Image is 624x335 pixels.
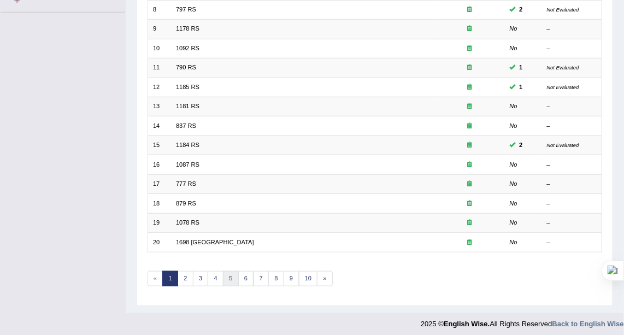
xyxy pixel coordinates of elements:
a: 797 RS [176,6,196,13]
div: – [547,238,597,247]
div: – [547,161,597,169]
td: 12 [148,78,171,97]
td: 9 [148,20,171,39]
a: 1698 [GEOGRAPHIC_DATA] [176,239,254,245]
td: 18 [148,194,171,213]
em: No [510,161,517,168]
div: Exam occurring question [440,219,499,227]
span: You can still take this question [516,83,526,92]
div: – [547,44,597,53]
div: Exam occurring question [440,161,499,169]
strong: English Wise. [444,320,490,328]
span: You can still take this question [516,140,526,150]
em: No [510,239,517,245]
div: Exam occurring question [440,141,499,150]
em: No [510,219,517,226]
a: 3 [193,271,209,286]
span: « [148,271,163,286]
a: 1078 RS [176,219,199,226]
a: 6 [238,271,254,286]
div: Exam occurring question [440,122,499,131]
div: Exam occurring question [440,180,499,189]
small: Not Evaluated [547,84,579,90]
a: 1 [162,271,178,286]
a: 7 [254,271,269,286]
div: – [547,25,597,33]
div: Exam occurring question [440,199,499,208]
a: 1178 RS [176,25,199,32]
a: 1185 RS [176,84,199,90]
a: 4 [208,271,223,286]
a: 1087 RS [176,161,199,168]
a: 837 RS [176,122,196,129]
td: 15 [148,136,171,155]
td: 10 [148,39,171,58]
a: » [317,271,333,286]
em: No [510,25,517,32]
td: 17 [148,174,171,193]
em: No [510,180,517,187]
div: – [547,180,597,189]
small: Not Evaluated [547,7,579,13]
span: You can still take this question [516,5,526,15]
div: Exam occurring question [440,102,499,111]
em: No [510,122,517,129]
td: 19 [148,213,171,232]
td: 20 [148,233,171,252]
a: 1092 RS [176,45,199,51]
a: 790 RS [176,64,196,70]
div: Exam occurring question [440,83,499,92]
div: Exam occurring question [440,238,499,247]
div: – [547,102,597,111]
small: Not Evaluated [547,142,579,148]
div: 2025 © All Rights Reserved [421,313,624,329]
div: Exam occurring question [440,25,499,33]
td: 16 [148,155,171,174]
td: 14 [148,116,171,136]
a: 5 [223,271,239,286]
td: 11 [148,58,171,78]
a: 879 RS [176,200,196,207]
a: Back to English Wise [552,320,624,328]
em: No [510,45,517,51]
a: 777 RS [176,180,196,187]
div: Exam occurring question [440,44,499,53]
a: 8 [268,271,284,286]
em: No [510,200,517,207]
div: – [547,219,597,227]
span: You can still take this question [516,63,526,73]
a: 1184 RS [176,142,199,148]
a: 2 [178,271,193,286]
td: 13 [148,97,171,116]
a: 9 [284,271,299,286]
a: 1181 RS [176,103,199,109]
em: No [510,103,517,109]
a: 10 [299,271,318,286]
small: Not Evaluated [547,64,579,70]
div: – [547,122,597,131]
div: – [547,199,597,208]
div: Exam occurring question [440,63,499,72]
div: Exam occurring question [440,5,499,14]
